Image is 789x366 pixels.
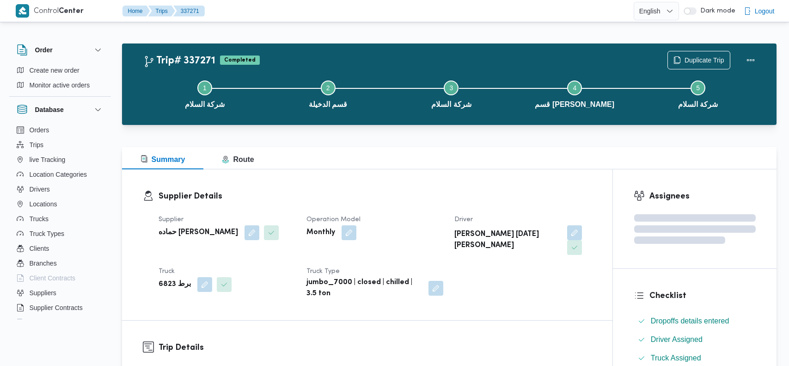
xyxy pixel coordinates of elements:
[535,99,614,110] span: قسم [PERSON_NAME]
[634,314,756,329] button: Dropoffs details entered
[220,56,260,65] span: Completed
[636,69,760,118] button: شركة السلام
[30,154,66,165] span: live Tracking
[35,104,64,115] h3: Database
[143,69,267,118] button: شركة السلام
[13,315,107,330] button: Devices
[159,190,592,203] h3: Supplier Details
[30,213,49,224] span: Trucks
[17,44,104,56] button: Order
[697,7,735,15] span: Dark mode
[326,84,330,92] span: 2
[634,351,756,366] button: Truck Assigned
[696,84,700,92] span: 5
[13,152,107,167] button: live Tracking
[9,123,111,323] div: Database
[30,228,64,239] span: Truck Types
[159,217,183,223] span: Supplier
[222,155,254,163] span: Route
[266,69,390,118] button: قسم الدخيلة
[13,211,107,226] button: Trucks
[30,302,83,313] span: Supplier Contracts
[35,44,53,56] h3: Order
[454,229,561,251] b: [PERSON_NAME] [DATE] [PERSON_NAME]
[30,169,87,180] span: Location Categories
[573,84,576,92] span: 4
[649,290,756,302] h3: Checklist
[30,124,49,136] span: Orders
[159,268,175,274] span: Truck
[9,63,111,96] div: Order
[13,256,107,271] button: Branches
[741,51,760,69] button: Actions
[306,227,335,238] b: Monthly
[143,55,215,67] h2: Trip# 337271
[30,199,57,210] span: Locations
[159,227,238,238] b: حماده [PERSON_NAME]
[13,63,107,78] button: Create new order
[173,6,205,17] button: 337271
[159,279,191,290] b: برط 6823
[224,57,256,63] b: Completed
[651,335,703,343] span: Driver Assigned
[30,243,49,254] span: Clients
[13,167,107,182] button: Location Categories
[306,268,340,274] span: Truck Type
[685,55,724,66] span: Duplicate Trip
[634,332,756,347] button: Driver Assigned
[17,104,104,115] button: Database
[30,184,50,195] span: Drivers
[13,241,107,256] button: Clients
[141,155,185,163] span: Summary
[454,217,473,223] span: Driver
[651,353,701,364] span: Truck Assigned
[678,99,718,110] span: شركة السلام
[306,217,361,223] span: Operation Model
[651,317,729,325] span: Dropoffs details entered
[450,84,453,92] span: 3
[13,271,107,285] button: Client Contracts
[30,258,57,269] span: Branches
[16,4,29,18] img: X8yXhbKr1z7QwAAAABJRU5ErkJggg==
[30,139,44,150] span: Trips
[30,65,80,76] span: Create new order
[13,285,107,300] button: Suppliers
[13,300,107,315] button: Supplier Contracts
[30,80,90,91] span: Monitor active orders
[185,99,225,110] span: شركة السلام
[431,99,471,110] span: شركة السلام
[309,99,347,110] span: قسم الدخيلة
[755,6,775,17] span: Logout
[513,69,636,118] button: قسم [PERSON_NAME]
[651,334,703,345] span: Driver Assigned
[306,277,422,299] b: jumbo_7000 | closed | chilled | 3.5 ton
[740,2,778,20] button: Logout
[13,123,107,137] button: Orders
[203,84,207,92] span: 1
[13,226,107,241] button: Truck Types
[390,69,513,118] button: شركة السلام
[13,197,107,211] button: Locations
[13,78,107,93] button: Monitor active orders
[30,287,56,298] span: Suppliers
[13,182,107,197] button: Drivers
[667,51,730,69] button: Duplicate Trip
[30,273,76,284] span: Client Contracts
[13,137,107,152] button: Trips
[30,317,53,328] span: Devices
[649,190,756,203] h3: Assignees
[651,354,701,362] span: Truck Assigned
[651,316,729,327] span: Dropoffs details entered
[148,6,175,17] button: Trips
[159,341,592,354] h3: Trip Details
[122,6,150,17] button: Home
[59,8,84,15] b: Center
